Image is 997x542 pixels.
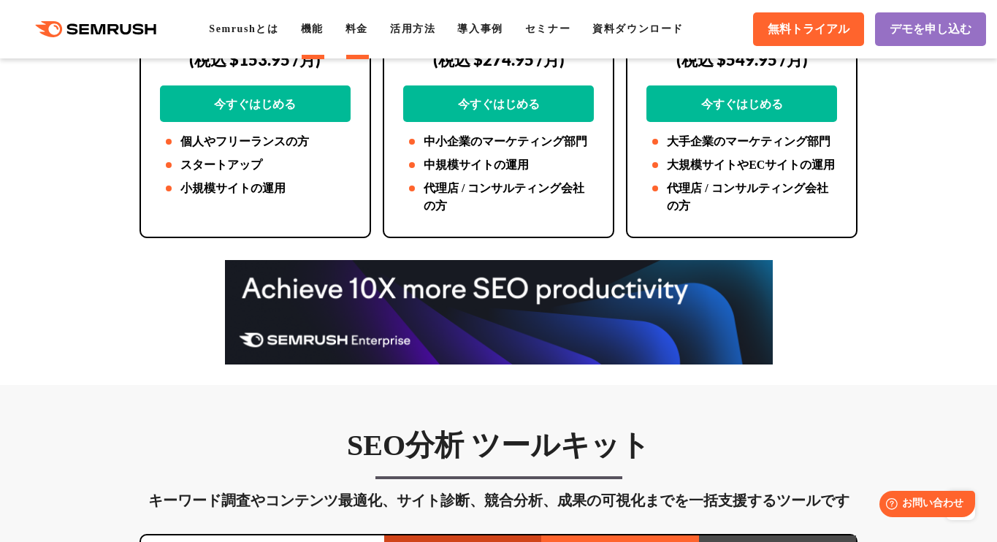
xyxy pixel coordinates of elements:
[525,23,570,34] a: セミナー
[140,489,858,512] div: キーワード調査やコンテンツ最適化、サイト診断、競合分析、成果の可視化までを一括支援するツールです
[160,85,351,122] a: 今すぐはじめる
[867,485,981,526] iframe: Help widget launcher
[403,180,594,215] li: 代理店 / コンサルティング会社の方
[592,23,684,34] a: 資料ダウンロード
[457,23,503,34] a: 導入事例
[875,12,986,46] a: デモを申し込む
[345,23,368,34] a: 料金
[753,12,864,46] a: 無料トライアル
[390,23,435,34] a: 活用方法
[160,133,351,150] li: 個人やフリーランスの方
[646,156,837,174] li: 大規模サイトやECサイトの運用
[403,133,594,150] li: 中小企業のマーケティング部門
[403,85,594,122] a: 今すぐはじめる
[403,156,594,174] li: 中規模サイトの運用
[160,156,351,174] li: スタートアップ
[646,180,837,215] li: 代理店 / コンサルティング会社の方
[209,23,278,34] a: Semrushとは
[646,85,837,122] a: 今すぐはじめる
[160,34,351,85] div: (税込 $153.95 /月)
[301,23,324,34] a: 機能
[160,180,351,197] li: 小規模サイトの運用
[890,22,971,37] span: デモを申し込む
[140,427,858,464] h3: SEO分析 ツールキット
[646,133,837,150] li: 大手企業のマーケティング部門
[768,22,849,37] span: 無料トライアル
[646,34,837,85] div: (税込 $549.95 /月)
